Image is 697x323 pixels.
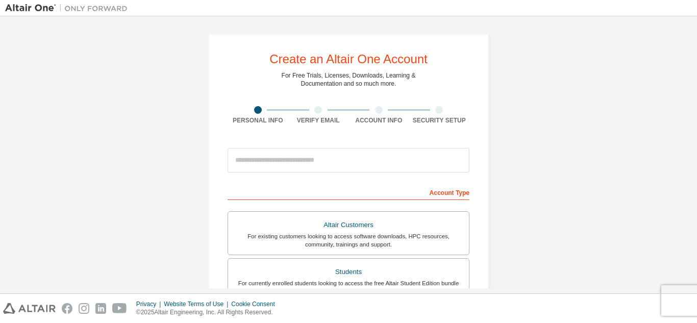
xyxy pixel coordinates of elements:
[62,303,72,314] img: facebook.svg
[288,116,349,125] div: Verify Email
[136,308,281,317] p: © 2025 Altair Engineering, Inc. All Rights Reserved.
[79,303,89,314] img: instagram.svg
[112,303,127,314] img: youtube.svg
[282,71,416,88] div: For Free Trials, Licenses, Downloads, Learning & Documentation and so much more.
[136,300,164,308] div: Privacy
[409,116,470,125] div: Security Setup
[5,3,133,13] img: Altair One
[164,300,231,308] div: Website Terms of Use
[3,303,56,314] img: altair_logo.svg
[95,303,106,314] img: linkedin.svg
[234,232,463,249] div: For existing customers looking to access software downloads, HPC resources, community, trainings ...
[234,218,463,232] div: Altair Customers
[228,116,288,125] div: Personal Info
[231,300,281,308] div: Cookie Consent
[234,279,463,295] div: For currently enrolled students looking to access the free Altair Student Edition bundle and all ...
[269,53,428,65] div: Create an Altair One Account
[348,116,409,125] div: Account Info
[228,184,469,200] div: Account Type
[234,265,463,279] div: Students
